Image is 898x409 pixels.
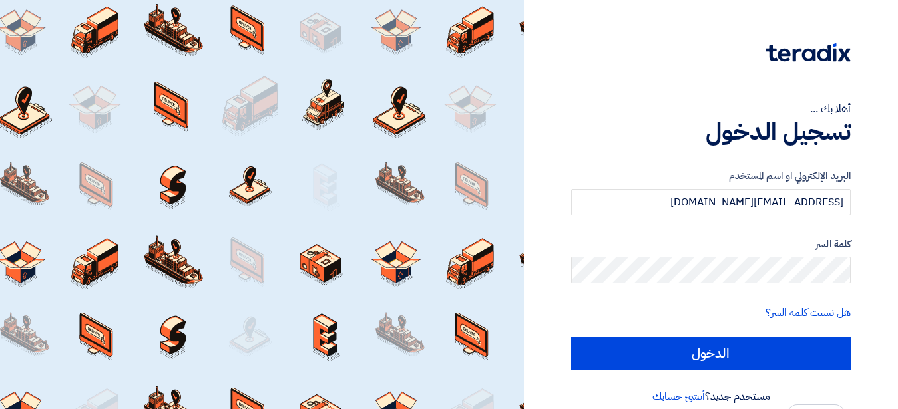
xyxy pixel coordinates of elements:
a: أنشئ حسابك [652,388,705,404]
div: أهلا بك ... [571,101,851,117]
img: Teradix logo [766,43,851,62]
input: أدخل بريد العمل الإلكتروني او اسم المستخدم الخاص بك ... [571,189,851,215]
div: مستخدم جديد؟ [571,388,851,404]
h1: تسجيل الدخول [571,117,851,146]
label: البريد الإلكتروني او اسم المستخدم [571,168,851,184]
label: كلمة السر [571,237,851,252]
a: هل نسيت كلمة السر؟ [766,305,851,321]
input: الدخول [571,337,851,370]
